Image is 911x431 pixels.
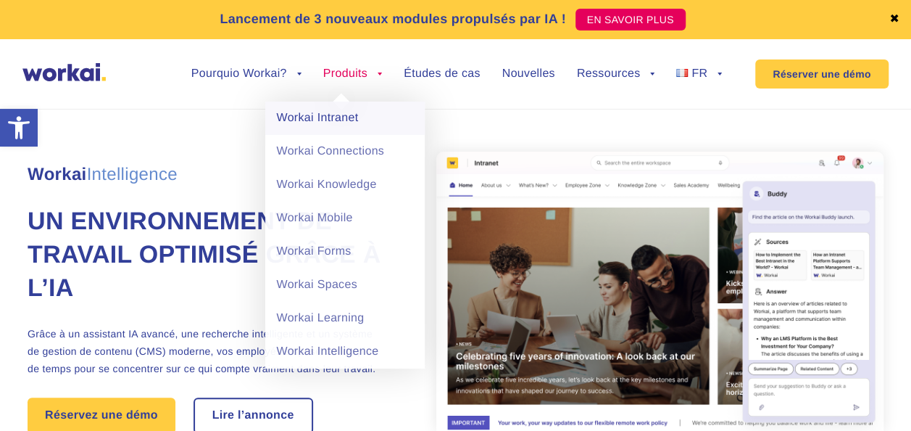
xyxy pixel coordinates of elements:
[755,59,888,89] a: Réserver une démo
[323,68,382,80] a: Produits
[577,68,655,80] a: Ressources
[28,205,402,305] h1: Un environnement de travail optimisé grâce à l’IA
[265,102,425,135] a: Workai Intranet
[28,149,178,184] span: Workai
[87,165,178,184] em: Intelligence
[191,68,301,80] a: Pourquio Workai?
[502,68,555,80] a: Nouvelles
[265,202,425,235] a: Workai Mobile
[265,168,425,202] a: Workai Knowledge
[220,9,565,29] p: Lancement de 3 nouveaux modules propulsés par IA !
[28,325,402,377] p: Grâce à un assistant IA avancé, une recherche intelligente et un système de gestion de contenu (C...
[691,67,707,80] span: FR
[265,268,425,302] a: Workai Spaces
[575,9,686,30] a: EN SAVOIR PLUS
[265,335,425,369] a: Workai Intelligence
[265,235,425,268] a: Workai Forms
[889,14,899,25] a: ✖
[265,302,425,335] a: Workai Learning
[404,68,481,80] a: Études de cas
[265,135,425,168] a: Workai Connections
